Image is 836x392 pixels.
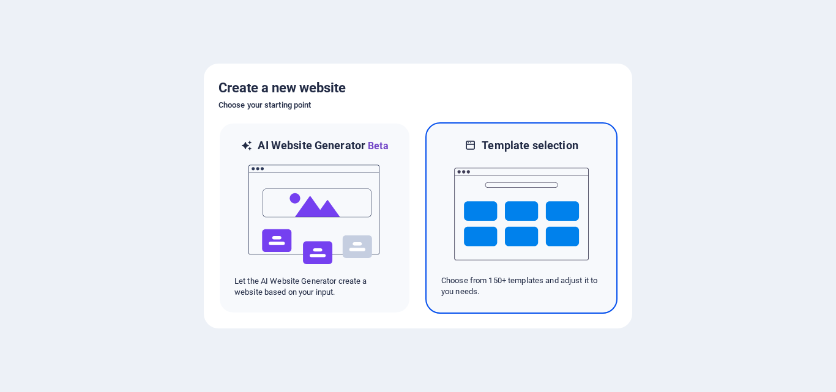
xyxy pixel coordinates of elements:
div: AI Website GeneratorBetaaiLet the AI Website Generator create a website based on your input. [218,122,411,314]
span: Beta [365,140,389,152]
h5: Create a new website [218,78,618,98]
img: ai [247,153,382,276]
h6: AI Website Generator [258,138,388,153]
p: Choose from 150+ templates and adjust it to you needs. [441,275,602,297]
h6: Template selection [482,138,578,153]
h6: Choose your starting point [218,98,618,113]
p: Let the AI Website Generator create a website based on your input. [234,276,395,298]
div: Template selectionChoose from 150+ templates and adjust it to you needs. [425,122,618,314]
